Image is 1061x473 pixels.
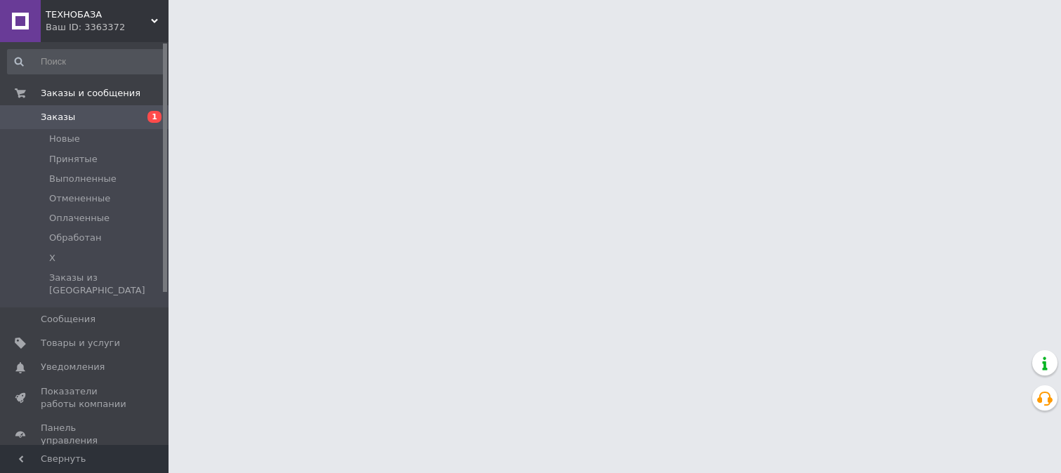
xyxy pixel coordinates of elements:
span: ТЕХНОБАЗА [46,8,151,21]
span: Оплаченные [49,212,110,225]
span: Показатели работы компании [41,385,130,411]
span: Принятые [49,153,98,166]
span: Панель управления [41,422,130,447]
span: Заказы [41,111,75,124]
span: Сообщения [41,313,95,326]
span: Выполненные [49,173,117,185]
div: Ваш ID: 3363372 [46,21,169,34]
input: Поиск [7,49,166,74]
span: Уведомления [41,361,105,373]
span: Новые [49,133,80,145]
span: 1 [147,111,162,123]
span: Обработан [49,232,101,244]
span: Отмененные [49,192,110,205]
span: Заказы и сообщения [41,87,140,100]
span: Заказы из [GEOGRAPHIC_DATA] [49,272,164,297]
span: Товары и услуги [41,337,120,349]
span: Х [49,252,55,265]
